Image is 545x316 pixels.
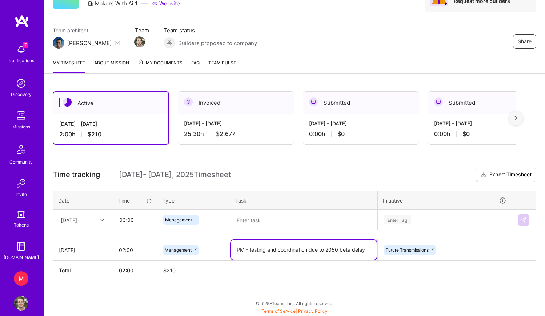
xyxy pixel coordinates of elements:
[134,36,145,47] img: Team Member Avatar
[135,27,149,34] span: Team
[100,218,104,222] i: icon Chevron
[119,170,231,179] span: [DATE] - [DATE] , 2025 Timesheet
[165,217,192,223] span: Management
[476,168,536,182] button: Export Timesheet
[208,60,236,65] span: Team Pulse
[12,296,30,311] a: User Avatar
[53,92,168,114] div: Active
[138,59,183,73] a: My Documents
[462,130,470,138] span: $0
[231,240,377,260] textarea: PM - testing and coordination due to 2050 beta delay
[14,296,28,311] img: User Avatar
[53,191,113,210] th: Date
[135,36,144,48] a: Team Member Avatar
[518,38,532,45] span: Share
[261,308,296,314] a: Terms of Service
[309,120,413,127] div: [DATE] - [DATE]
[16,191,27,198] div: Invite
[12,141,30,158] img: Community
[61,216,77,224] div: [DATE]
[164,27,257,34] span: Team status
[309,130,413,138] div: 0:00 h
[12,123,30,131] div: Missions
[113,210,157,229] input: HH:MM
[88,131,101,138] span: $210
[157,191,230,210] th: Type
[191,59,200,73] a: FAQ
[521,217,526,223] img: Submit
[14,221,29,229] div: Tokens
[337,130,345,138] span: $0
[14,176,28,191] img: Invite
[428,92,544,114] div: Submitted
[8,57,34,64] div: Notifications
[12,271,30,286] a: M
[59,131,163,138] div: 2:00 h
[386,247,429,253] span: Future Transmissions
[434,120,538,127] div: [DATE] - [DATE]
[165,247,192,253] span: Management
[178,92,294,114] div: Invoiced
[53,27,120,34] span: Team architect
[88,1,93,7] i: icon CompanyGray
[138,59,183,67] span: My Documents
[216,130,235,138] span: $2,677
[15,15,29,28] img: logo
[184,97,193,106] img: Invoiced
[113,240,157,260] input: HH:MM
[14,239,28,253] img: guide book
[514,116,517,121] img: right
[384,214,411,225] div: Enter Tag
[4,253,39,261] div: [DOMAIN_NAME]
[53,59,85,73] a: My timesheet
[113,261,157,280] th: 02:00
[59,120,163,128] div: [DATE] - [DATE]
[67,39,112,47] div: [PERSON_NAME]
[383,196,506,205] div: Initiative
[44,294,545,312] div: © 2025 ATeams Inc., All rights reserved.
[481,171,486,179] i: icon Download
[14,108,28,123] img: teamwork
[14,42,28,57] img: bell
[434,130,538,138] div: 0:00 h
[53,170,100,179] span: Time tracking
[230,191,378,210] th: Task
[17,211,25,218] img: tokens
[23,42,28,48] span: 7
[14,76,28,91] img: discovery
[118,197,152,204] div: Time
[94,59,129,73] a: About Mission
[208,59,236,73] a: Team Pulse
[184,130,288,138] div: 25:30 h
[11,91,32,98] div: Discovery
[59,246,107,254] div: [DATE]
[184,120,288,127] div: [DATE] - [DATE]
[434,97,443,106] img: Submitted
[53,261,113,280] th: Total
[164,37,175,49] img: Builders proposed to company
[178,39,257,47] span: Builders proposed to company
[298,308,328,314] a: Privacy Policy
[513,34,536,49] button: Share
[261,308,328,314] span: |
[163,267,176,273] span: $ 210
[115,40,120,46] i: icon Mail
[53,37,64,49] img: Team Architect
[303,92,419,114] div: Submitted
[309,97,318,106] img: Submitted
[9,158,33,166] div: Community
[63,98,72,107] img: Active
[14,271,28,286] div: M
